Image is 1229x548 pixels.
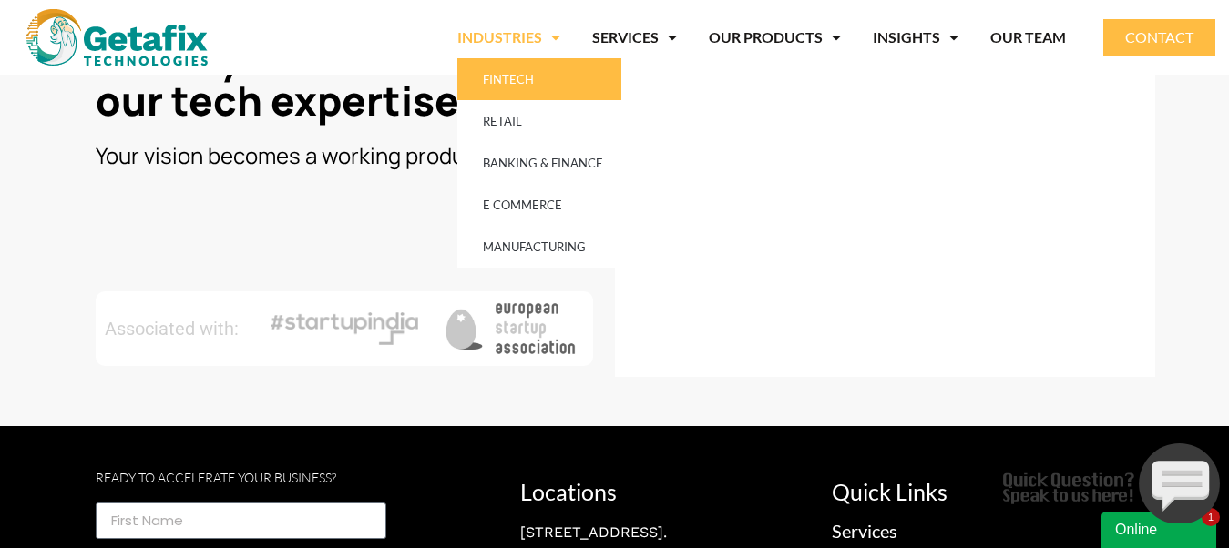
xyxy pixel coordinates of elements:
[457,58,621,268] ul: INDUSTRIES
[457,58,621,100] a: FINTECH
[26,9,208,66] img: web and mobile application development company
[832,481,1125,503] h2: Quick Links
[105,320,252,338] h2: Associated with:
[520,522,814,543] div: [STREET_ADDRESS].
[457,16,560,58] a: INDUSTRIES
[520,481,814,503] h2: Locations
[1125,30,1193,45] span: CONTACT
[832,522,1125,540] h2: Services
[709,16,841,58] a: OUR PRODUCTS
[457,100,621,142] a: RETAIL
[242,16,1065,58] nav: Menu
[457,184,621,226] a: E COMMERCE
[96,140,593,170] h3: Your vision becomes a working product
[96,502,386,539] input: First Name
[990,16,1066,58] a: OUR TEAM
[1103,19,1215,56] a: CONTACT
[457,142,621,184] a: BANKING & FINANCE
[1003,427,1220,523] iframe: chat widget
[96,36,593,122] h3: When your idea meets our tech expertise
[457,226,621,268] a: MANUFACTURING
[873,16,958,58] a: INSIGHTS
[592,16,677,58] a: SERVICES
[1101,508,1220,548] iframe: chat widget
